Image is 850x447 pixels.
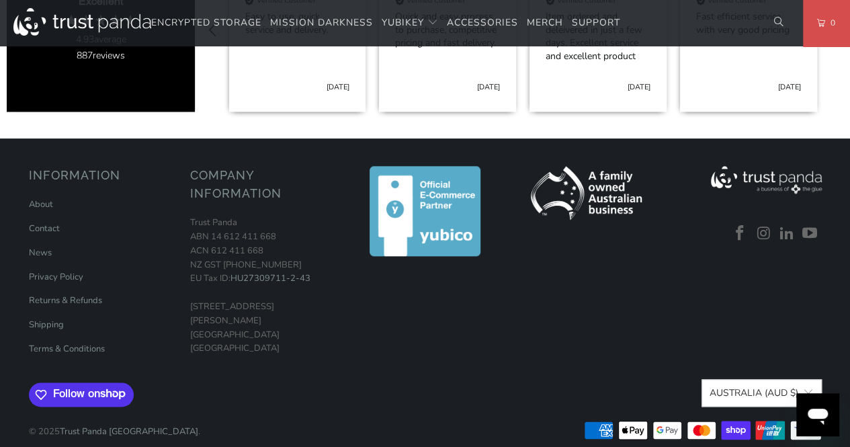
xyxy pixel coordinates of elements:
[527,16,563,29] span: Merch
[447,7,518,39] a: Accessories
[777,225,797,243] a: Trust Panda Australia on LinkedIn
[230,272,310,284] a: HU27309711-2-43
[60,425,198,438] a: Trust Panda [GEOGRAPHIC_DATA]
[13,8,151,36] img: Trust Panda Australia
[29,222,60,235] a: Contact
[702,379,821,407] button: Australia (AUD $)
[778,82,801,92] div: [DATE]
[825,15,836,30] span: 0
[447,16,518,29] span: Accessories
[29,247,52,259] a: News
[29,271,83,283] a: Privacy Policy
[572,7,620,39] a: Support
[151,7,620,39] nav: Translation missing: en.navigation.header.main_nav
[29,198,53,210] a: About
[800,225,820,243] a: Trust Panda Australia on YouTube
[270,16,373,29] span: Mission Darkness
[382,7,438,39] summary: YubiKey
[477,82,500,92] div: [DATE]
[796,393,839,436] iframe: Button to launch messaging window
[730,225,751,243] a: Trust Panda Australia on Facebook
[753,225,773,243] a: Trust Panda Australia on Instagram
[29,411,200,439] p: © 2025 .
[29,319,64,331] a: Shipping
[151,7,261,39] a: Encrypted Storage
[572,16,620,29] span: Support
[527,7,563,39] a: Merch
[190,216,338,356] p: Trust Panda ABN 14 612 411 668 ACN 612 411 668 NZ GST [PHONE_NUMBER] EU Tax ID: [STREET_ADDRESS][...
[382,16,424,29] span: YubiKey
[270,7,373,39] a: Mission Darkness
[327,82,349,92] div: [DATE]
[29,343,105,355] a: Terms & Conditions
[151,16,261,29] span: Encrypted Storage
[77,49,93,62] span: 887
[29,294,102,307] a: Returns & Refunds
[628,82,650,92] div: [DATE]
[77,49,125,63] div: reviews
